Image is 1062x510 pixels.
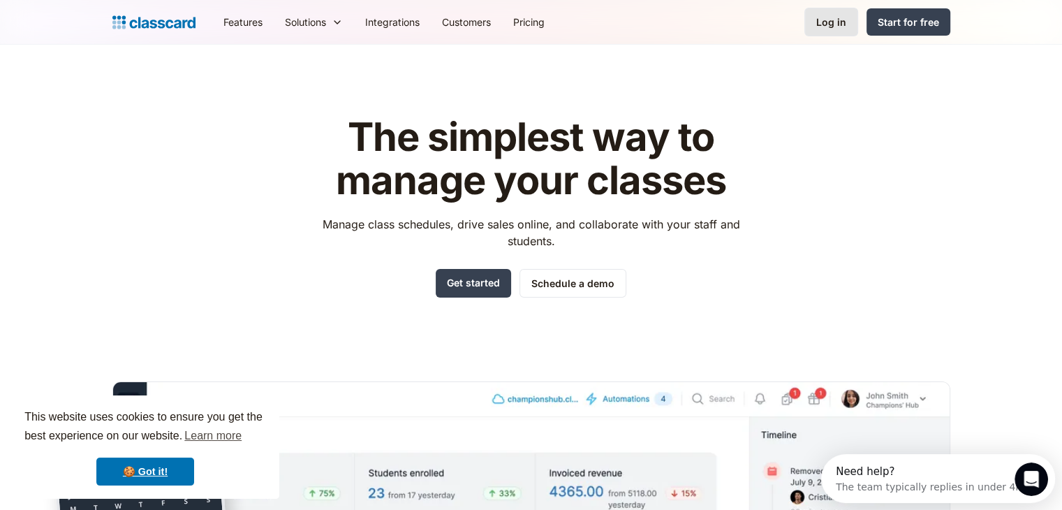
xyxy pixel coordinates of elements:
[804,8,858,36] a: Log in
[96,458,194,486] a: dismiss cookie message
[431,6,502,38] a: Customers
[15,23,204,38] div: The team typically replies in under 4m
[285,15,326,29] div: Solutions
[502,6,556,38] a: Pricing
[1015,462,1048,496] iframe: Intercom live chat
[436,269,511,298] a: Get started
[112,13,196,32] a: home
[519,269,626,298] a: Schedule a demo
[274,6,354,38] div: Solutions
[821,454,1055,503] iframe: Intercom live chat discovery launcher
[354,6,431,38] a: Integrations
[866,8,950,36] a: Start for free
[878,15,939,29] div: Start for free
[15,12,204,23] div: Need help?
[212,6,274,38] a: Features
[309,216,753,249] p: Manage class schedules, drive sales online, and collaborate with your staff and students.
[309,116,753,202] h1: The simplest way to manage your classes
[11,395,279,499] div: cookieconsent
[6,6,245,44] div: Open Intercom Messenger
[816,15,846,29] div: Log in
[24,409,266,446] span: This website uses cookies to ensure you get the best experience on our website.
[182,425,244,446] a: learn more about cookies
